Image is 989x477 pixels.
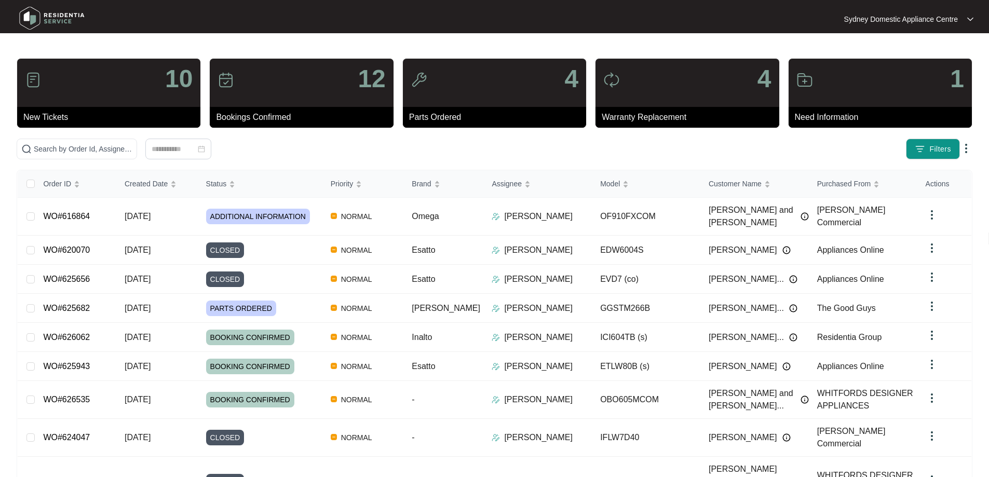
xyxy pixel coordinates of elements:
[789,304,797,312] img: Info icon
[817,362,884,371] span: Appliances Online
[782,433,791,442] img: Info icon
[412,362,435,371] span: Esatto
[504,244,573,256] p: [PERSON_NAME]
[817,427,886,448] span: [PERSON_NAME] Commercial
[817,206,886,227] span: [PERSON_NAME] Commercial
[926,300,938,312] img: dropdown arrow
[337,331,376,344] span: NORMAL
[592,419,700,457] td: IFLW7D40
[844,14,958,24] p: Sydney Domestic Appliance Centre
[795,111,972,124] p: Need Information
[504,210,573,223] p: [PERSON_NAME]
[504,360,573,373] p: [PERSON_NAME]
[358,66,385,91] p: 12
[926,358,938,371] img: dropdown arrow
[709,302,784,315] span: [PERSON_NAME]...
[709,431,777,444] span: [PERSON_NAME]
[926,329,938,342] img: dropdown arrow
[125,433,151,442] span: [DATE]
[492,433,500,442] img: Assigner Icon
[337,244,376,256] span: NORMAL
[43,433,90,442] a: WO#624047
[206,430,245,445] span: CLOSED
[403,170,483,198] th: Brand
[817,333,882,342] span: Residentia Group
[817,178,871,189] span: Purchased From
[492,304,500,312] img: Assigner Icon
[817,275,884,283] span: Appliances Online
[789,275,797,283] img: Info icon
[25,72,42,88] img: icon
[337,302,376,315] span: NORMAL
[412,212,439,221] span: Omega
[206,330,294,345] span: BOOKING CONFIRMED
[817,389,913,410] span: WHITFORDS DESIGNER APPLIANCES
[206,242,245,258] span: CLOSED
[929,144,951,155] span: Filters
[409,111,586,124] p: Parts Ordered
[412,178,431,189] span: Brand
[322,170,404,198] th: Priority
[43,304,90,312] a: WO#625682
[709,387,795,412] span: [PERSON_NAME] and [PERSON_NAME]...
[43,395,90,404] a: WO#626535
[926,392,938,404] img: dropdown arrow
[492,396,500,404] img: Assigner Icon
[492,333,500,342] img: Assigner Icon
[125,246,151,254] span: [DATE]
[757,66,771,91] p: 4
[337,431,376,444] span: NORMAL
[504,302,573,315] p: [PERSON_NAME]
[43,178,71,189] span: Order ID
[125,304,151,312] span: [DATE]
[337,210,376,223] span: NORMAL
[504,393,573,406] p: [PERSON_NAME]
[125,362,151,371] span: [DATE]
[906,139,960,159] button: filter iconFilters
[709,273,784,285] span: [PERSON_NAME]...
[165,66,193,91] p: 10
[967,17,973,22] img: dropdown arrow
[950,66,964,91] p: 1
[21,144,32,154] img: search-icon
[116,170,198,198] th: Created Date
[709,331,784,344] span: [PERSON_NAME]...
[796,72,813,88] img: icon
[43,246,90,254] a: WO#620070
[801,212,809,221] img: Info icon
[960,142,972,155] img: dropdown arrow
[125,178,168,189] span: Created Date
[412,275,435,283] span: Esatto
[331,276,337,282] img: Vercel Logo
[592,170,700,198] th: Model
[492,246,500,254] img: Assigner Icon
[817,246,884,254] span: Appliances Online
[483,170,592,198] th: Assignee
[782,246,791,254] img: Info icon
[337,360,376,373] span: NORMAL
[592,323,700,352] td: ICI604TB (s)
[592,265,700,294] td: EVD7 (co)
[331,213,337,219] img: Vercel Logo
[926,271,938,283] img: dropdown arrow
[564,66,578,91] p: 4
[504,431,573,444] p: [PERSON_NAME]
[337,393,376,406] span: NORMAL
[700,170,809,198] th: Customer Name
[198,170,322,198] th: Status
[603,72,620,88] img: icon
[125,395,151,404] span: [DATE]
[206,178,227,189] span: Status
[801,396,809,404] img: Info icon
[218,72,234,88] img: icon
[331,363,337,369] img: Vercel Logo
[926,242,938,254] img: dropdown arrow
[592,236,700,265] td: EDW6004S
[331,396,337,402] img: Vercel Logo
[592,352,700,381] td: ETLW80B (s)
[915,144,925,154] img: filter icon
[592,381,700,419] td: OBO605MCOM
[206,271,245,287] span: CLOSED
[206,301,276,316] span: PARTS ORDERED
[331,305,337,311] img: Vercel Logo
